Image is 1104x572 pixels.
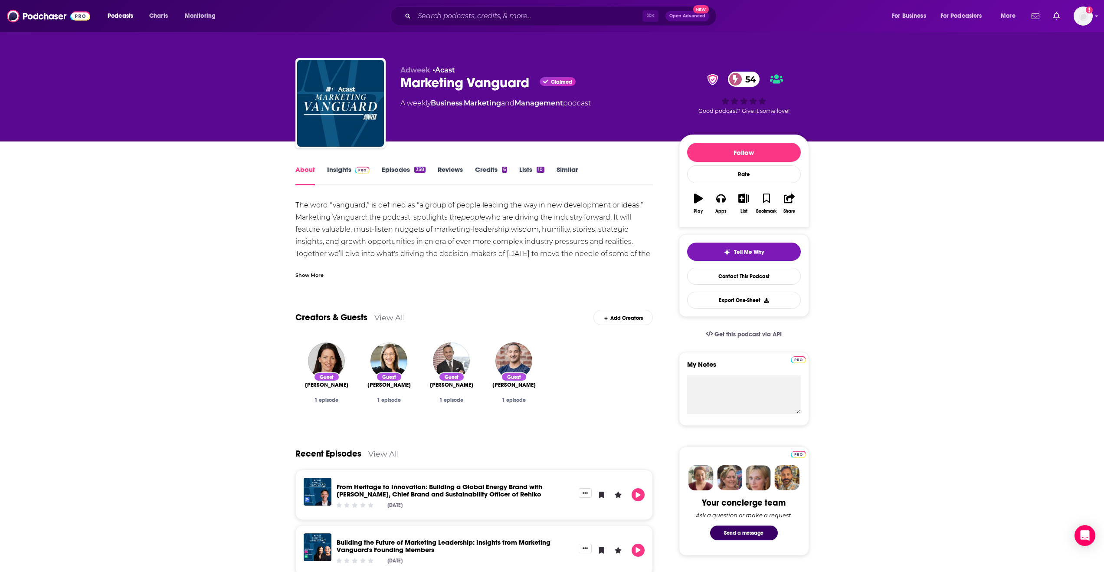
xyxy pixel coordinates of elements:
div: Guest [314,372,340,381]
a: Marketing [464,99,501,107]
span: Monitoring [185,10,216,22]
span: [PERSON_NAME] [305,381,348,388]
button: Apps [710,188,732,219]
a: Show notifications dropdown [1028,9,1043,23]
img: Jules Profile [746,465,771,490]
button: Leave a Rating [612,488,625,501]
span: More [1001,10,1016,22]
div: 1 episode [490,397,538,403]
div: The word “vanguard,” is defined as “a group of people leading the way in new development or ideas... [295,199,653,296]
span: New [693,5,709,13]
img: Marketing Vanguard [297,60,384,147]
a: Credits6 [475,165,507,185]
button: List [732,188,755,219]
div: 6 [502,167,507,173]
a: Charts [144,9,173,23]
span: Get this podcast via API [714,331,782,338]
button: Open AdvancedNew [665,11,709,21]
img: Podchaser Pro [791,451,806,458]
a: Reviews [438,165,463,185]
div: Open Intercom Messenger [1075,525,1095,546]
button: Leave a Rating [612,544,625,557]
a: Contact This Podcast [687,268,801,285]
a: Management [514,99,563,107]
span: , [462,99,464,107]
div: Ask a question or make a request. [696,512,792,519]
label: My Notes [687,360,801,375]
button: Share [778,188,800,219]
div: Rate [687,165,801,183]
div: verified Badge54Good podcast? Give it some love! [679,66,809,120]
span: and [501,99,514,107]
img: Jon Profile [774,465,799,490]
button: Show More Button [579,488,592,498]
a: Vineet Mehra [492,381,536,388]
a: Building the Future of Marketing Leadership: Insights from Marketing Vanguard's Founding Members [304,533,331,561]
button: open menu [995,9,1026,23]
img: Sydney Profile [688,465,714,490]
img: From Heritage to Innovation: Building a Global Energy Brand with Francis Perrin, Chief Brand and ... [304,478,331,506]
div: 338 [414,167,425,173]
span: Charts [149,10,168,22]
a: Pro website [791,355,806,363]
a: InsightsPodchaser Pro [327,165,370,185]
a: View All [374,313,405,322]
div: List [740,209,747,214]
div: 1 episode [427,397,476,403]
a: View All [368,449,399,458]
button: open menu [935,9,995,23]
button: open menu [886,9,937,23]
a: Jackie Jantos [367,381,411,388]
a: From Heritage to Innovation: Building a Global Energy Brand with Francis Perrin, Chief Brand and ... [337,483,542,498]
img: Podchaser Pro [791,356,806,363]
div: 1 episode [302,397,351,403]
button: Play [632,488,645,501]
a: Creators & Guests [295,312,367,323]
img: Podchaser - Follow, Share and Rate Podcasts [7,8,90,24]
button: open menu [179,9,227,23]
img: Barbara Profile [717,465,742,490]
span: For Podcasters [940,10,982,22]
a: Lists10 [519,165,544,185]
div: Bookmark [756,209,776,214]
a: Get this podcast via API [699,324,789,345]
div: Guest [439,372,465,381]
svg: Add a profile image [1086,7,1093,13]
img: Kory Marchisotto [308,342,345,379]
span: For Business [892,10,926,22]
img: Vineet Mehra [495,342,532,379]
button: Send a message [710,526,778,540]
span: • [432,66,455,74]
button: Follow [687,143,801,162]
button: Export One-Sheet [687,292,801,309]
button: Show profile menu [1074,7,1093,26]
a: Business [431,99,462,107]
span: ⌘ K [642,10,658,22]
img: Rick Gomez [433,342,470,379]
button: Bookmark [755,188,778,219]
a: Rick Gomez [430,381,473,388]
div: 1 episode [365,397,413,403]
span: [PERSON_NAME] [492,381,536,388]
span: Good podcast? Give it some love! [698,108,790,114]
span: [PERSON_NAME] [367,381,411,388]
span: Logged in as kbastian [1074,7,1093,26]
div: Guest [501,372,527,381]
a: Kory Marchisotto [305,381,348,388]
button: Play [687,188,710,219]
a: 54 [728,72,760,87]
a: About [295,165,315,185]
img: verified Badge [704,74,721,85]
a: Building the Future of Marketing Leadership: Insights from Marketing Vanguard's Founding Members [337,538,550,554]
div: A weekly podcast [400,98,591,108]
span: Adweek [400,66,430,74]
span: Podcasts [108,10,133,22]
img: tell me why sparkle [724,249,731,256]
img: Jackie Jantos [370,342,407,379]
